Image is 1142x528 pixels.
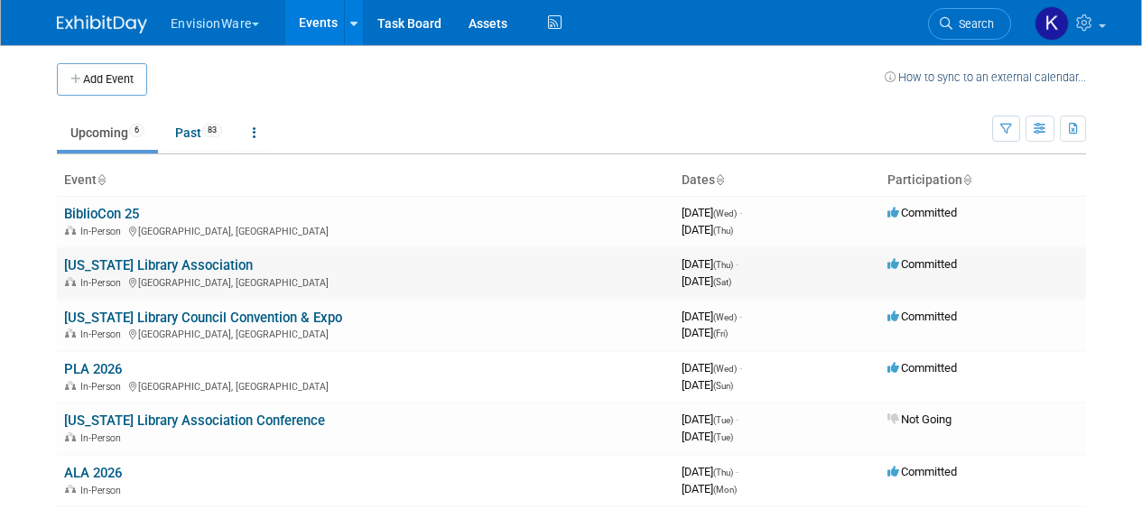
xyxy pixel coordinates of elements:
[682,361,742,375] span: [DATE]
[885,70,1086,84] a: How to sync to an external calendar...
[65,277,76,286] img: In-Person Event
[64,465,122,481] a: ALA 2026
[962,172,971,187] a: Sort by Participation Type
[715,172,724,187] a: Sort by Start Date
[80,277,126,289] span: In-Person
[57,63,147,96] button: Add Event
[713,485,737,495] span: (Mon)
[713,415,733,425] span: (Tue)
[682,326,728,339] span: [DATE]
[682,310,742,323] span: [DATE]
[736,412,738,426] span: -
[64,206,139,222] a: BiblioCon 25
[887,361,957,375] span: Committed
[64,310,342,326] a: [US_STATE] Library Council Convention & Expo
[80,329,126,340] span: In-Person
[64,326,667,340] div: [GEOGRAPHIC_DATA], [GEOGRAPHIC_DATA]
[80,485,126,496] span: In-Person
[736,257,738,271] span: -
[713,260,733,270] span: (Thu)
[80,432,126,444] span: In-Person
[713,364,737,374] span: (Wed)
[682,274,731,288] span: [DATE]
[739,361,742,375] span: -
[65,226,76,235] img: In-Person Event
[65,381,76,390] img: In-Person Event
[64,274,667,289] div: [GEOGRAPHIC_DATA], [GEOGRAPHIC_DATA]
[682,257,738,271] span: [DATE]
[674,165,880,196] th: Dates
[713,208,737,218] span: (Wed)
[97,172,106,187] a: Sort by Event Name
[682,412,738,426] span: [DATE]
[682,482,737,496] span: [DATE]
[64,378,667,393] div: [GEOGRAPHIC_DATA], [GEOGRAPHIC_DATA]
[713,381,733,391] span: (Sun)
[713,432,733,442] span: (Tue)
[887,310,957,323] span: Committed
[887,257,957,271] span: Committed
[952,17,994,31] span: Search
[887,412,952,426] span: Not Going
[713,329,728,338] span: (Fri)
[80,381,126,393] span: In-Person
[64,223,667,237] div: [GEOGRAPHIC_DATA], [GEOGRAPHIC_DATA]
[64,257,253,273] a: [US_STATE] Library Association
[682,430,733,443] span: [DATE]
[739,310,742,323] span: -
[57,165,674,196] th: Event
[57,15,147,33] img: ExhibitDay
[202,124,222,137] span: 83
[64,412,325,429] a: [US_STATE] Library Association Conference
[65,432,76,441] img: In-Person Event
[928,8,1011,40] a: Search
[739,206,742,219] span: -
[65,485,76,494] img: In-Person Event
[887,465,957,478] span: Committed
[80,226,126,237] span: In-Person
[129,124,144,137] span: 6
[682,223,733,236] span: [DATE]
[64,361,122,377] a: PLA 2026
[65,329,76,338] img: In-Person Event
[887,206,957,219] span: Committed
[736,465,738,478] span: -
[162,116,236,150] a: Past83
[682,206,742,219] span: [DATE]
[880,165,1086,196] th: Participation
[57,116,158,150] a: Upcoming6
[713,277,731,287] span: (Sat)
[713,468,733,477] span: (Thu)
[682,465,738,478] span: [DATE]
[713,226,733,236] span: (Thu)
[682,378,733,392] span: [DATE]
[713,312,737,322] span: (Wed)
[1035,6,1069,41] img: Kathryn Spier-Miller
